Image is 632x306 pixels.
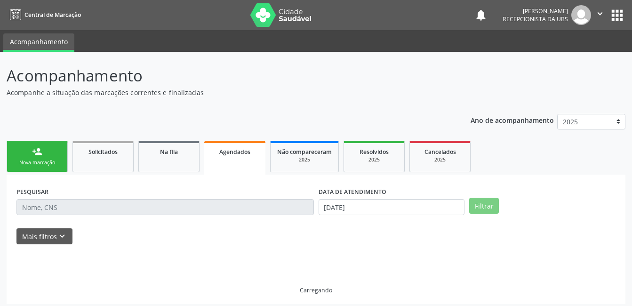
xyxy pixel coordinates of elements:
[57,231,67,242] i: keyboard_arrow_down
[16,228,72,245] button: Mais filtroskeyboard_arrow_down
[7,88,440,97] p: Acompanhe a situação das marcações correntes e finalizadas
[471,114,554,126] p: Ano de acompanhamento
[469,198,499,214] button: Filtrar
[16,199,314,215] input: Nome, CNS
[595,8,605,19] i: 
[351,156,398,163] div: 2025
[277,156,332,163] div: 2025
[7,64,440,88] p: Acompanhamento
[3,33,74,52] a: Acompanhamento
[424,148,456,156] span: Cancelados
[16,185,48,199] label: PESQUISAR
[360,148,389,156] span: Resolvidos
[503,15,568,23] span: Recepcionista da UBS
[219,148,250,156] span: Agendados
[160,148,178,156] span: Na fila
[300,286,332,294] div: Carregando
[277,148,332,156] span: Não compareceram
[571,5,591,25] img: img
[88,148,118,156] span: Solicitados
[474,8,488,22] button: notifications
[609,7,625,24] button: apps
[7,7,81,23] a: Central de Marcação
[416,156,464,163] div: 2025
[24,11,81,19] span: Central de Marcação
[591,5,609,25] button: 
[32,146,42,157] div: person_add
[503,7,568,15] div: [PERSON_NAME]
[319,185,386,199] label: DATA DE ATENDIMENTO
[319,199,465,215] input: Selecione um intervalo
[14,159,61,166] div: Nova marcação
